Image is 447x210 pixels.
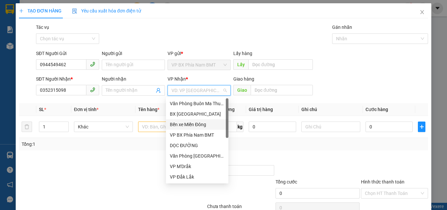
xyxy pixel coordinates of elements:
div: VP BX Phía Nam BMT [166,130,228,140]
input: 0 [249,122,296,132]
label: Gán nhãn [332,25,352,30]
div: VP Đắk Lắk [170,173,224,181]
button: plus [418,122,425,132]
span: VP BX Phía Nam BMT [171,60,227,70]
input: Dọc đường [248,59,313,70]
span: SL [39,107,44,112]
th: Ghi chú [299,103,363,116]
span: Giao [233,85,251,95]
img: icon [72,9,77,14]
span: Đơn vị tính [74,107,98,112]
div: Tổng: 1 [22,141,173,148]
span: Yêu cầu xuất hóa đơn điện tử [72,8,141,13]
button: delete [22,122,32,132]
div: Bến xe Miền Đông [170,121,224,128]
span: Giá trị hàng [249,107,273,112]
div: SĐT Người Nhận [36,75,99,83]
div: Văn Phòng Buôn Ma Thuột [166,98,228,109]
span: plus [418,124,425,129]
input: Ghi Chú [301,122,360,132]
div: Người nhận [102,75,165,83]
span: Lấy hàng [233,51,252,56]
span: Tổng cước [276,179,297,184]
div: Người gửi [102,50,165,57]
div: VP gửi [168,50,231,57]
span: user-add [156,88,161,93]
div: SĐT Người Gửi [36,50,99,57]
span: kg [237,122,243,132]
span: phone [90,87,95,92]
div: VP BX Phía Nam BMT [170,131,224,139]
div: Văn Phòng [GEOGRAPHIC_DATA] [170,152,224,160]
span: close [420,10,425,15]
span: phone [90,62,95,67]
span: Cước hàng [366,107,388,112]
div: Văn Phòng Tân Phú [166,151,228,161]
div: BX [GEOGRAPHIC_DATA] [170,110,224,118]
span: Giao hàng [233,76,254,82]
input: VD: Bàn, Ghế [138,122,197,132]
span: Khác [78,122,129,132]
div: DỌC ĐƯỜNG [166,140,228,151]
span: TẠO ĐƠN HÀNG [19,8,62,13]
span: Tên hàng [138,107,159,112]
div: BX Tây Ninh [166,109,228,119]
div: VP M'Drắk [170,163,224,170]
label: Hình thức thanh toán [361,179,404,184]
div: VP M'Drắk [166,161,228,172]
span: plus [19,9,24,13]
div: Bến xe Miền Đông [166,119,228,130]
input: Dọc đường [251,85,313,95]
div: VP Đắk Lắk [166,172,228,182]
label: Tác vụ [36,25,49,30]
div: Văn Phòng Buôn Ma Thuột [170,100,224,107]
div: DỌC ĐƯỜNG [170,142,224,149]
button: Close [413,3,431,22]
span: VP Nhận [168,76,186,82]
span: Lấy [233,59,248,70]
